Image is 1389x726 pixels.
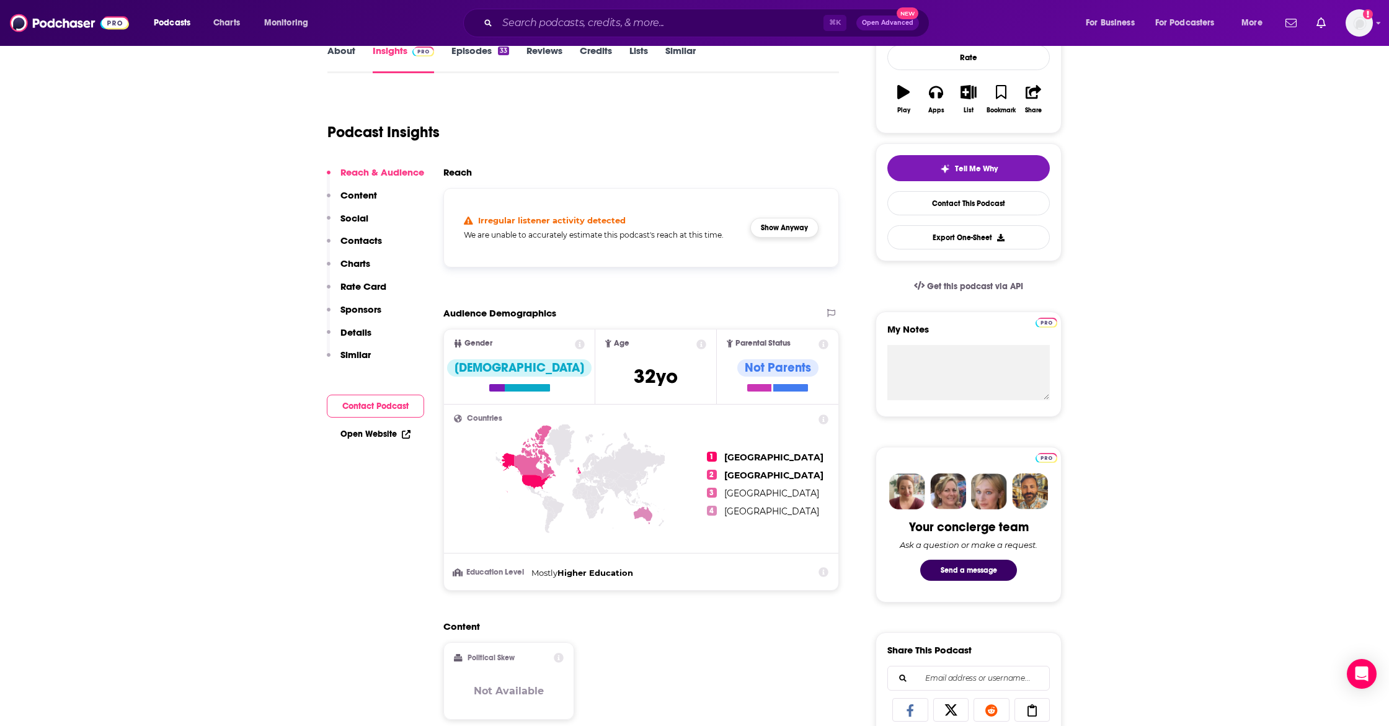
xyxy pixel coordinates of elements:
button: Send a message [920,560,1017,581]
button: Share [1018,77,1050,122]
div: Rate [887,45,1050,70]
div: [DEMOGRAPHIC_DATA] [447,359,592,377]
span: Mostly [531,568,557,578]
div: Apps [928,107,944,114]
button: Contacts [327,235,382,258]
a: Pro website [1036,451,1057,463]
button: Bookmark [985,77,1017,122]
h2: Audience Demographics [443,307,556,319]
p: Details [340,326,371,338]
img: Podchaser Pro [1036,453,1057,463]
span: For Business [1086,14,1135,32]
h5: We are unable to accurately estimate this podcast's reach at this time. [464,230,740,240]
div: Search podcasts, credits, & more... [475,9,941,37]
a: Charts [205,13,247,33]
img: Jon Profile [1012,473,1048,509]
span: 3 [707,488,717,498]
a: Share on X/Twitter [933,698,969,722]
a: Get this podcast via API [904,271,1033,302]
span: ⌘ K [823,15,846,31]
div: List [964,107,974,114]
h4: Irregular listener activity detected [478,215,626,225]
a: Share on Reddit [974,698,1010,722]
button: Export One-Sheet [887,225,1050,249]
div: Your concierge team [909,519,1029,535]
h3: Share This Podcast [887,644,972,656]
span: New [897,7,919,19]
span: Podcasts [154,14,190,32]
a: Share on Facebook [892,698,928,722]
span: Logged in as sarahhallprinc [1346,9,1373,37]
button: Charts [327,258,370,280]
h1: Podcast Insights [327,123,440,141]
button: Show profile menu [1346,9,1373,37]
span: For Podcasters [1155,14,1215,32]
p: Similar [340,349,371,361]
button: open menu [1077,13,1150,33]
div: 33 [498,47,509,55]
p: Sponsors [340,303,381,315]
h2: Content [443,621,829,632]
span: Higher Education [557,568,633,578]
button: open menu [255,13,324,33]
label: My Notes [887,323,1050,345]
span: 4 [707,506,717,516]
a: Credits [580,45,612,73]
div: Bookmark [987,107,1016,114]
span: Tell Me Why [955,164,998,174]
button: open menu [145,13,206,33]
p: Social [340,212,368,224]
input: Search podcasts, credits, & more... [497,13,823,33]
div: Not Parents [737,359,819,377]
input: Email address or username... [898,666,1039,690]
a: Copy Link [1014,698,1050,722]
img: Sydney Profile [889,473,925,509]
a: Pro website [1036,316,1057,328]
img: Jules Profile [971,473,1007,509]
a: InsightsPodchaser Pro [373,45,434,73]
p: Charts [340,258,370,269]
button: Details [327,326,371,349]
button: Play [887,77,920,122]
span: Monitoring [264,14,308,32]
a: Similar [665,45,696,73]
button: Similar [327,349,371,372]
a: Show notifications dropdown [1280,12,1302,34]
button: List [952,77,985,122]
a: Lists [629,45,648,73]
h3: Education Level [454,568,526,576]
button: Show Anyway [750,218,819,238]
span: 32 yo [634,364,678,388]
span: [GEOGRAPHIC_DATA] [724,506,819,517]
a: Episodes33 [451,45,509,73]
img: Podchaser Pro [1036,318,1057,328]
span: Get this podcast via API [927,281,1023,292]
img: Barbara Profile [930,473,966,509]
img: tell me why sparkle [940,164,950,174]
button: tell me why sparkleTell Me Why [887,155,1050,181]
span: 1 [707,452,717,462]
img: Podchaser - Follow, Share and Rate Podcasts [10,11,129,35]
div: Search followers [887,666,1050,691]
button: Social [327,212,368,235]
a: Show notifications dropdown [1311,12,1331,34]
div: Open Intercom Messenger [1347,659,1377,689]
button: Rate Card [327,280,386,303]
img: Podchaser Pro [412,47,434,56]
a: Reviews [526,45,562,73]
span: Parental Status [735,339,791,347]
span: Gender [464,339,492,347]
span: Open Advanced [862,20,913,26]
p: Rate Card [340,280,386,292]
button: open menu [1147,13,1233,33]
a: Open Website [340,429,410,439]
h2: Reach [443,166,472,178]
span: 2 [707,470,717,480]
span: [GEOGRAPHIC_DATA] [724,470,823,481]
p: Content [340,189,377,201]
button: Contact Podcast [327,395,424,418]
a: Contact This Podcast [887,191,1050,215]
button: Apps [920,77,952,122]
button: open menu [1233,13,1278,33]
h2: Political Skew [468,653,515,662]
